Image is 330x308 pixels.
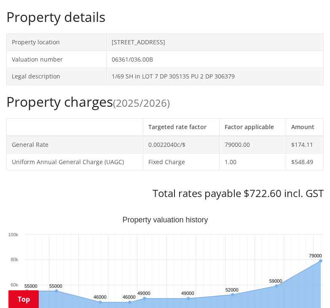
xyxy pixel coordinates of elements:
[269,278,282,284] text: 59000
[220,153,286,170] td: 1.00
[143,153,219,170] td: Fixed Charge
[113,96,170,110] span: (2025/2026)
[7,34,107,51] td: Property location
[143,136,219,153] td: 0.0022040c/$
[220,136,286,153] td: 79000.00
[11,282,18,287] text: 60k
[107,34,324,51] td: [STREET_ADDRESS]
[143,297,146,300] path: Saturday, Jun 30, 12:00, 49,000. Capital Value.
[143,119,219,136] th: Targeted rate factor
[55,289,58,293] path: Friday, Jun 30, 12:00, 55,000. Capital Value.
[11,257,18,262] text: 80k
[286,153,323,170] td: $548.49
[122,216,208,224] text: Property valuation history
[6,9,324,25] h2: Property details
[123,294,136,300] text: 46000
[225,287,239,292] text: 52000
[107,51,324,68] td: 06361/036.00B
[291,273,322,303] iframe: Messenger Launcher
[275,284,278,288] path: Wednesday, Jun 30, 12:00, 59,000. Capital Value.
[309,253,322,258] text: 79000
[6,187,324,200] h3: Total rates payable $722.60 incl. GST
[286,119,323,136] th: Amount
[137,291,150,296] text: 49000
[286,136,323,153] td: $174.11
[8,232,18,237] text: 100k
[107,68,324,85] td: 1/69 SH in LOT 7 DP 305135 PU 2 DP 306379
[99,300,102,304] path: Tuesday, Jun 30, 12:00, 46,000. Capital Value.
[220,119,286,136] th: Factor applicable
[24,284,38,289] text: 55000
[7,68,107,85] td: Legal description
[7,136,143,153] td: General Rate
[319,259,322,262] path: Sunday, Jun 30, 12:00, 79,000. Capital Value.
[6,94,324,110] h2: Property charges
[8,290,39,308] a: Top
[181,291,194,296] text: 49000
[128,300,131,304] path: Thursday, Jun 30, 12:00, 46,000. Capital Value.
[231,293,234,296] path: Saturday, Jun 30, 12:00, 52,000. Capital Value.
[7,153,143,170] td: Uniform Annual General Charge (UAGC)
[187,297,190,300] path: Tuesday, Jun 30, 12:00, 49,000. Capital Value.
[7,51,107,68] td: Valuation number
[49,284,62,289] text: 55000
[94,294,107,300] text: 46000
[25,289,29,293] path: Wednesday, Jun 30, 12:00, 55,000. Capital Value.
